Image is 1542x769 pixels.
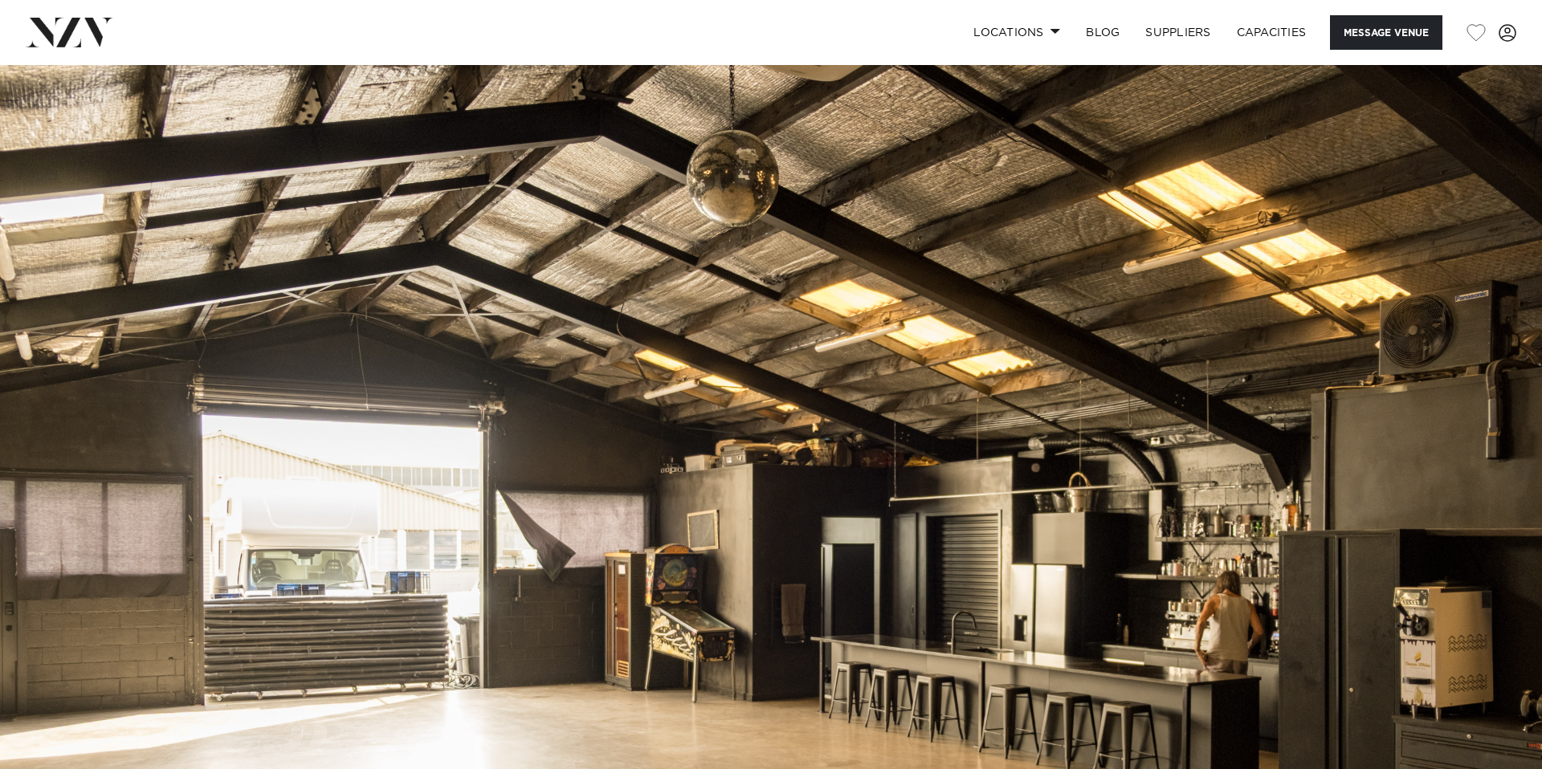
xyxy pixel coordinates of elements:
a: BLOG [1073,15,1132,50]
a: Locations [961,15,1073,50]
a: SUPPLIERS [1132,15,1223,50]
img: nzv-logo.png [26,18,113,47]
a: Capacities [1224,15,1320,50]
button: Message Venue [1330,15,1442,50]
